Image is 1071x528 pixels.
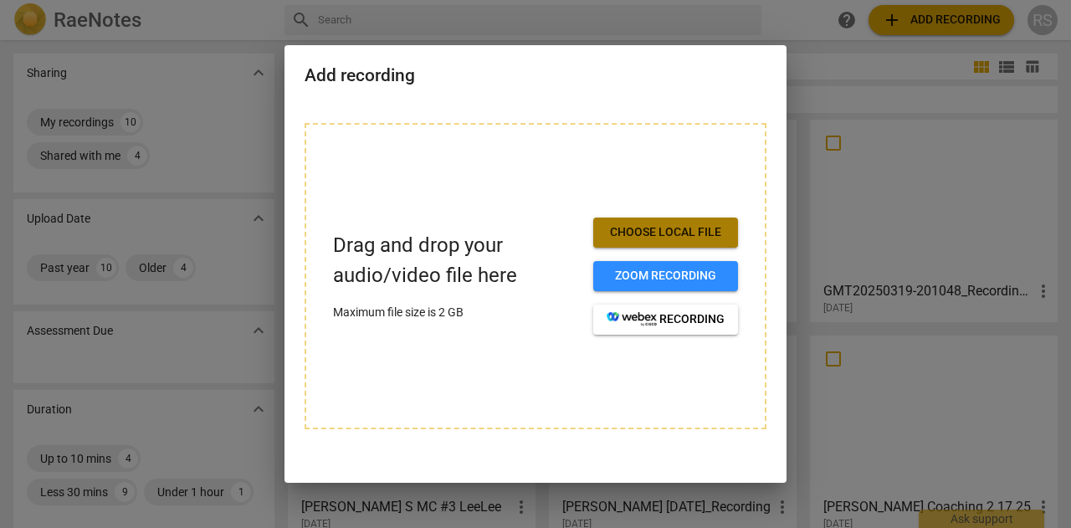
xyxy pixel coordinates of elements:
span: Choose local file [607,224,725,241]
span: Zoom recording [607,268,725,285]
p: Drag and drop your audio/video file here [333,231,580,290]
span: recording [607,311,725,328]
p: Maximum file size is 2 GB [333,304,580,321]
h2: Add recording [305,65,766,86]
